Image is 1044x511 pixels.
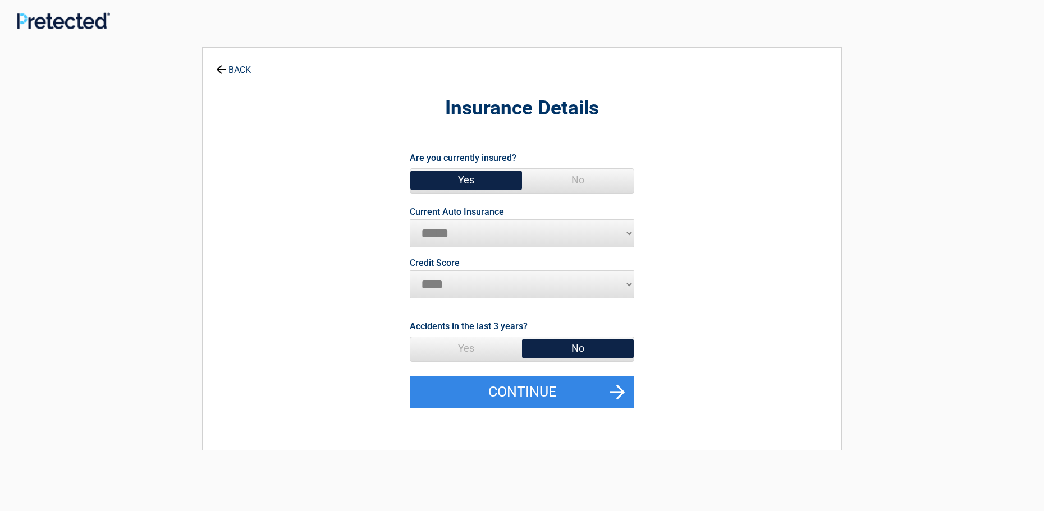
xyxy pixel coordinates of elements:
label: Credit Score [410,259,460,268]
a: BACK [214,55,253,75]
span: Yes [410,169,522,191]
label: Current Auto Insurance [410,208,504,217]
span: Yes [410,337,522,360]
label: Accidents in the last 3 years? [410,319,528,334]
button: Continue [410,376,634,408]
span: No [522,337,634,360]
label: Are you currently insured? [410,150,516,165]
h2: Insurance Details [264,95,780,122]
span: No [522,169,634,191]
img: Main Logo [17,12,110,29]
